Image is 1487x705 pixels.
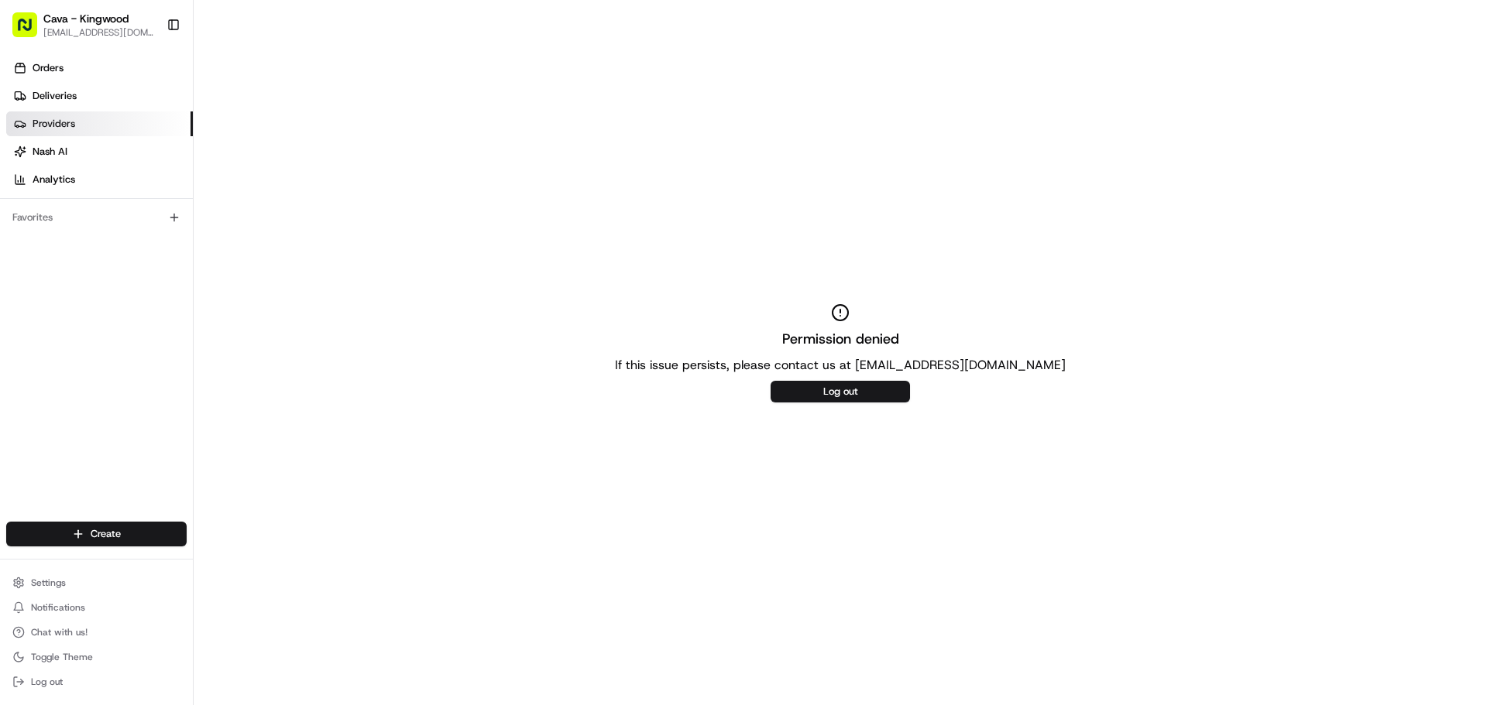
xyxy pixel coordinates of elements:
span: Nash AI [33,145,67,159]
a: Nash AI [6,139,193,164]
a: Deliveries [6,84,193,108]
span: Settings [31,577,66,589]
img: 1736555255976-a54dd68f-1ca7-489b-9aae-adbdc363a1c4 [15,148,43,176]
p: If this issue persists, please contact us at [EMAIL_ADDRESS][DOMAIN_NAME] [615,356,1066,375]
span: Orders [33,61,64,75]
button: Toggle Theme [6,646,187,668]
span: Toggle Theme [31,651,93,663]
a: Providers [6,111,193,136]
a: 💻API Documentation [125,218,255,246]
a: Powered byPylon [109,262,187,274]
button: Cava - Kingwood[EMAIL_ADDRESS][DOMAIN_NAME] [6,6,160,43]
div: Favorites [6,205,187,230]
a: Orders [6,56,193,80]
a: 📗Knowledge Base [9,218,125,246]
span: Chat with us! [31,626,88,638]
div: Start new chat [53,148,254,163]
p: Welcome 👋 [15,62,282,87]
span: Analytics [33,173,75,187]
div: 📗 [15,226,28,238]
span: Notifications [31,601,85,614]
button: Settings [6,572,187,594]
img: Nash [15,15,46,46]
button: [EMAIL_ADDRESS][DOMAIN_NAME] [43,26,154,39]
button: Start new chat [263,152,282,171]
span: Log out [31,676,63,688]
input: Clear [40,100,256,116]
span: Create [91,527,121,541]
button: Cava - Kingwood [43,11,129,26]
button: Log out [6,671,187,693]
div: 💻 [131,226,143,238]
span: Deliveries [33,89,77,103]
span: Providers [33,117,75,131]
button: Log out [771,381,910,402]
a: Analytics [6,167,193,192]
span: Pylon [154,262,187,274]
button: Create [6,522,187,546]
button: Chat with us! [6,621,187,643]
span: API Documentation [146,224,249,240]
span: Knowledge Base [31,224,118,240]
button: Notifications [6,597,187,618]
div: We're available if you need us! [53,163,196,176]
h2: Permission denied [782,328,899,350]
